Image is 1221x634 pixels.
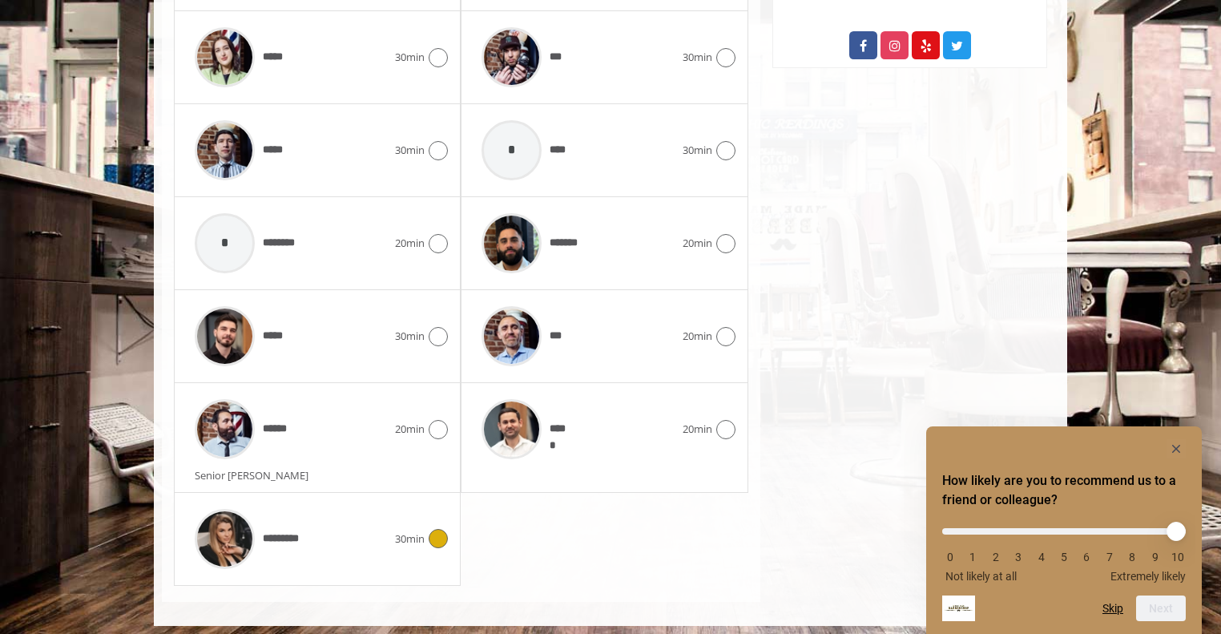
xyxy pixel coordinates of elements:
[942,439,1186,621] div: How likely are you to recommend us to a friend or colleague? Select an option from 0 to 10, with ...
[942,471,1186,510] h2: How likely are you to recommend us to a friend or colleague? Select an option from 0 to 10, with ...
[683,328,712,345] span: 20min
[683,49,712,66] span: 30min
[1034,551,1050,563] li: 4
[1124,551,1140,563] li: 8
[1010,551,1026,563] li: 3
[965,551,981,563] li: 1
[1056,551,1072,563] li: 5
[1078,551,1094,563] li: 6
[195,468,316,483] span: Senior [PERSON_NAME]
[395,421,425,438] span: 20min
[683,421,712,438] span: 20min
[395,531,425,547] span: 30min
[1102,551,1118,563] li: 7
[395,142,425,159] span: 30min
[395,328,425,345] span: 30min
[1136,596,1186,621] button: Next question
[1167,439,1186,458] button: Hide survey
[683,235,712,252] span: 20min
[1147,551,1163,563] li: 9
[988,551,1004,563] li: 2
[395,235,425,252] span: 20min
[942,551,958,563] li: 0
[683,142,712,159] span: 30min
[1110,570,1186,583] span: Extremely likely
[942,516,1186,583] div: How likely are you to recommend us to a friend or colleague? Select an option from 0 to 10, with ...
[945,570,1017,583] span: Not likely at all
[1170,551,1186,563] li: 10
[1102,602,1123,615] button: Skip
[395,49,425,66] span: 30min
